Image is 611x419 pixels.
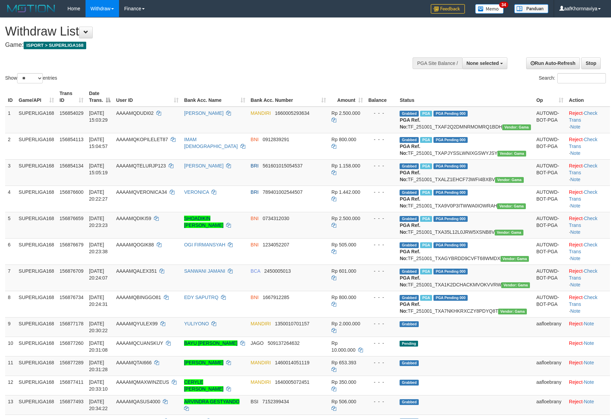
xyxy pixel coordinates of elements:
[16,159,57,186] td: SUPERLIGA168
[16,337,57,356] td: SUPERLIGA168
[433,269,468,274] span: PGA Pending
[400,222,420,235] b: PGA Ref. No:
[331,163,360,168] span: Rp 1.158.000
[431,4,465,14] img: Feedback.jpg
[400,380,419,386] span: Grabbed
[534,212,566,238] td: AUTOWD-BOT-PGA
[331,137,356,142] span: Rp 800.000
[116,268,157,274] span: AAAAMQALEX351
[497,151,526,157] span: Vendor URL: https://trx31.1velocity.biz
[397,265,533,291] td: TF_251001_TXA1K2DCHACKMVOKVVRW
[16,212,57,238] td: SUPERLIGA168
[569,295,583,300] a: Reject
[400,196,420,208] b: PGA Ref. No:
[60,340,83,346] span: 156877260
[397,107,533,133] td: TF_251001_TXAF2Q2DMNRMOMRQ1BDH
[251,110,271,116] span: MANDIRI
[566,376,610,395] td: ·
[60,137,83,142] span: 156854113
[275,110,309,116] span: Copy 1660005293634 to clipboard
[566,317,610,337] td: ·
[89,399,108,411] span: [DATE] 20:34:22
[116,360,152,365] span: AAAAMQTAI666
[57,87,86,107] th: Trans ID: activate to sort column ascending
[251,242,259,247] span: BNI
[263,242,289,247] span: Copy 1234052207 to clipboard
[60,399,83,404] span: 156877493
[116,321,157,326] span: AAAAMQYULEX99
[566,87,610,107] th: Action
[534,265,566,291] td: AUTOWD-BOT-PGA
[16,265,57,291] td: SUPERLIGA168
[566,159,610,186] td: · ·
[368,359,394,366] div: - - -
[495,177,524,183] span: Vendor URL: https://trx31.1velocity.biz
[400,341,418,347] span: Pending
[400,117,420,130] b: PGA Ref. No:
[263,189,303,195] span: Copy 789401002544507 to clipboard
[420,137,432,143] span: Marked by aafchhiseyha
[5,186,16,212] td: 4
[569,189,597,202] a: Check Trans
[570,229,581,235] a: Note
[263,137,289,142] span: Copy 0912839291 to clipboard
[5,42,401,49] h4: Game:
[433,163,468,169] span: PGA Pending
[116,242,154,247] span: AAAAMQOGIK88
[400,144,420,156] b: PGA Ref. No:
[566,356,610,376] td: ·
[566,291,610,317] td: · ·
[498,309,527,314] span: Vendor URL: https://trx31.1velocity.biz
[566,265,610,291] td: · ·
[570,256,581,261] a: Note
[400,111,419,117] span: Grabbed
[184,268,225,274] a: SANWANI JAMANI
[566,186,610,212] td: · ·
[368,189,394,195] div: - - -
[331,379,356,385] span: Rp 350.000
[467,60,499,66] span: None selected
[400,360,419,366] span: Grabbed
[329,87,366,107] th: Amount: activate to sort column ascending
[251,360,271,365] span: MANDIRI
[184,295,218,300] a: EDY SAPUTRQ
[566,238,610,265] td: · ·
[60,379,83,385] span: 156877411
[116,189,167,195] span: AAAAMQVERONICA34
[248,87,329,107] th: Bank Acc. Number: activate to sort column ascending
[24,42,86,49] span: ISPORT > SUPERLIGA168
[570,177,581,182] a: Note
[534,159,566,186] td: AUTOWD-BOT-PGA
[569,242,583,247] a: Reject
[5,212,16,238] td: 5
[495,230,523,235] span: Vendor URL: https://trx31.1velocity.biz
[89,163,108,175] span: [DATE] 15:05:19
[584,379,594,385] a: Note
[263,216,289,221] span: Copy 0734312030 to clipboard
[433,111,468,117] span: PGA Pending
[60,242,83,247] span: 156876679
[251,163,259,168] span: BRI
[184,399,239,404] a: ARVINDRA GESTYANDO
[566,337,610,356] td: ·
[368,320,394,327] div: - - -
[116,137,168,142] span: AAAAMQKOPILELET87
[400,137,419,143] span: Grabbed
[263,295,289,300] span: Copy 1667912285 to clipboard
[89,216,108,228] span: [DATE] 20:23:23
[569,163,597,175] a: Check Trans
[397,238,533,265] td: TF_251001_TXAGYBRDD9CVFT68WMDX
[569,216,597,228] a: Check Trans
[262,399,289,404] span: Copy 7152399434 to clipboard
[433,242,468,248] span: PGA Pending
[433,190,468,195] span: PGA Pending
[569,137,597,149] a: Check Trans
[89,295,108,307] span: [DATE] 20:24:31
[331,295,356,300] span: Rp 800.000
[184,340,237,346] a: BAYU [PERSON_NAME]
[433,295,468,301] span: PGA Pending
[413,57,462,69] div: PGA Site Balance /
[569,110,583,116] a: Reject
[569,321,583,326] a: Reject
[569,137,583,142] a: Reject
